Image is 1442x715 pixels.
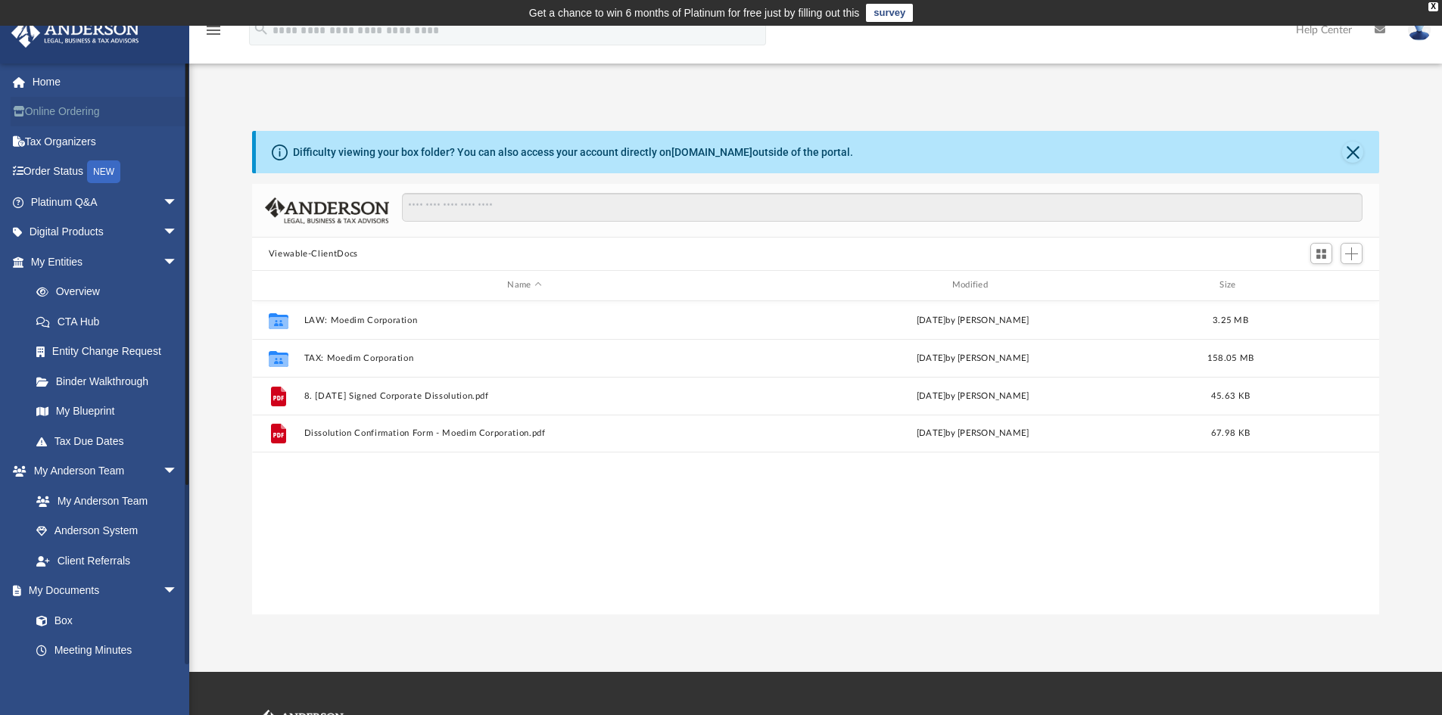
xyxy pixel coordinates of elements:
[1211,429,1250,437] span: 67.98 KB
[671,146,752,158] a: [DOMAIN_NAME]
[293,145,853,160] div: Difficulty viewing your box folder? You can also access your account directly on outside of the p...
[1408,19,1431,41] img: User Pic
[11,157,201,188] a: Order StatusNEW
[252,301,1380,614] div: grid
[1211,391,1250,399] span: 45.63 KB
[1213,316,1248,324] span: 3.25 MB
[253,20,269,37] i: search
[11,456,193,487] a: My Anderson Teamarrow_drop_down
[21,337,201,367] a: Entity Change Request
[21,546,193,576] a: Client Referrals
[11,126,201,157] a: Tax Organizers
[304,316,745,325] button: LAW: Moedim Corporation
[529,4,860,22] div: Get a chance to win 6 months of Platinum for free just by filling out this
[11,576,193,606] a: My Documentsarrow_drop_down
[304,428,745,438] button: Dissolution Confirmation Form - Moedim Corporation.pdf
[21,486,185,516] a: My Anderson Team
[1341,243,1363,264] button: Add
[163,247,193,278] span: arrow_drop_down
[269,247,358,261] button: Viewable-ClientDocs
[11,187,201,217] a: Platinum Q&Aarrow_drop_down
[752,389,1193,403] div: by [PERSON_NAME]
[304,391,745,401] button: 8. [DATE] Signed Corporate Dissolution.pdf
[303,278,745,292] div: Name
[204,21,223,39] i: menu
[916,391,945,399] span: [DATE]
[21,366,201,396] a: Binder Walkthrough
[1310,243,1333,264] button: Switch to Grid View
[21,396,193,427] a: My Blueprint
[163,187,193,218] span: arrow_drop_down
[402,193,1363,222] input: Search files and folders
[163,456,193,487] span: arrow_drop_down
[21,426,201,456] a: Tax Due Dates
[7,18,144,48] img: Anderson Advisors Platinum Portal
[11,67,201,97] a: Home
[11,97,201,127] a: Online Ordering
[1267,278,1373,292] div: id
[21,306,201,337] a: CTA Hub
[11,247,201,277] a: My Entitiesarrow_drop_down
[21,636,193,666] a: Meeting Minutes
[11,217,201,247] a: Digital Productsarrow_drop_down
[21,605,185,636] a: Box
[259,278,297,292] div: id
[752,427,1193,440] div: [DATE] by [PERSON_NAME]
[21,516,193,546] a: Anderson System
[304,353,745,363] button: TAX: Moedim Corporation
[1428,2,1438,11] div: close
[752,278,1194,292] div: Modified
[21,277,201,307] a: Overview
[1200,278,1260,292] div: Size
[163,576,193,607] span: arrow_drop_down
[1342,141,1363,163] button: Close
[752,351,1193,365] div: [DATE] by [PERSON_NAME]
[204,29,223,39] a: menu
[163,217,193,248] span: arrow_drop_down
[1207,353,1254,362] span: 158.05 MB
[87,160,120,183] div: NEW
[866,4,913,22] a: survey
[752,313,1193,327] div: [DATE] by [PERSON_NAME]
